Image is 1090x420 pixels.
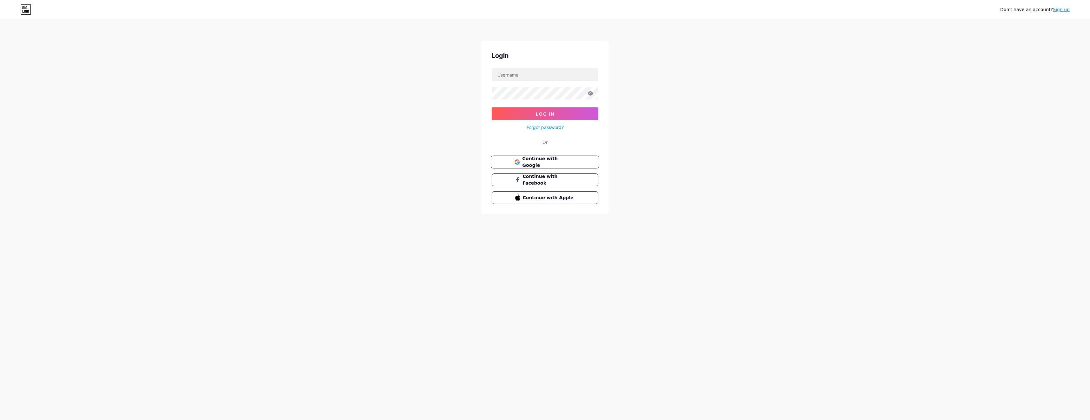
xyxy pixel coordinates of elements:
div: Don't have an account? [1000,6,1070,13]
span: Continue with Apple [523,194,575,201]
span: Continue with Facebook [523,173,575,186]
button: Continue with Google [491,156,599,169]
a: Forgot password? [527,124,564,131]
button: Log In [492,107,598,120]
button: Continue with Apple [492,191,598,204]
div: Login [492,51,598,60]
input: Username [492,68,598,81]
div: Or [542,139,548,146]
button: Continue with Facebook [492,173,598,186]
a: Sign up [1053,7,1070,12]
span: Continue with Google [522,155,575,169]
a: Continue with Google [492,156,598,168]
span: Log In [536,111,555,117]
